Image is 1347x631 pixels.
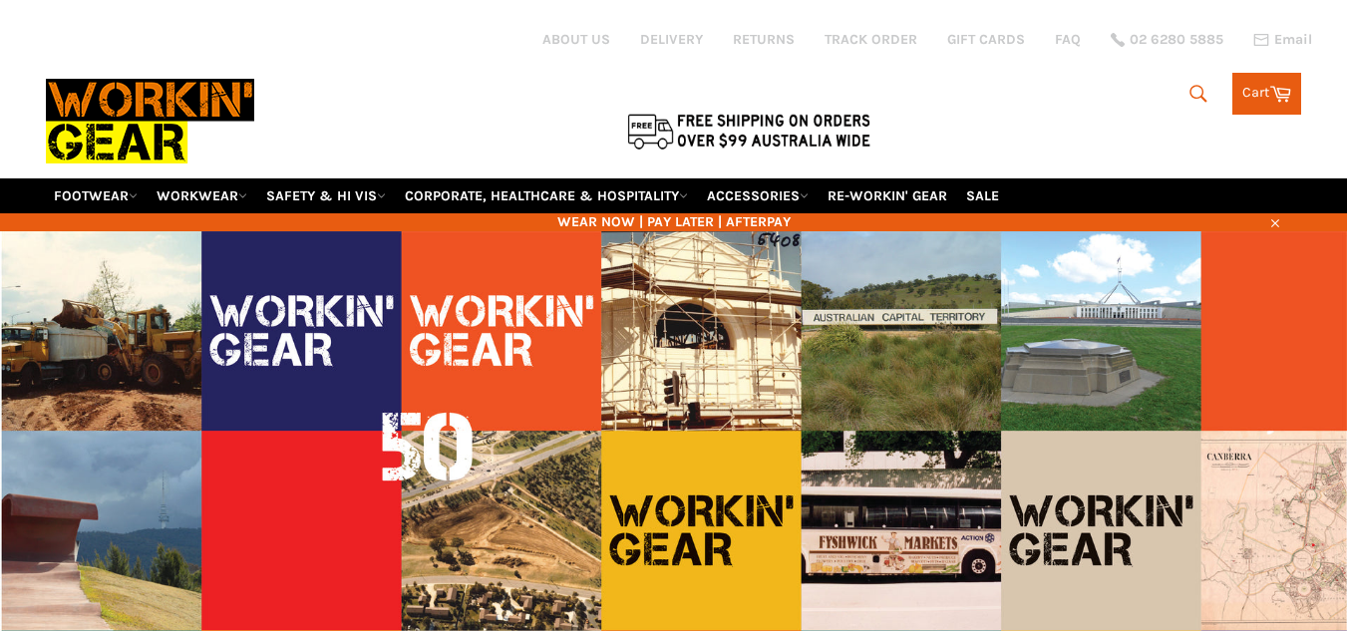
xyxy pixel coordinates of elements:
[1130,33,1223,47] span: 02 6280 5885
[46,212,1302,231] span: WEAR NOW | PAY LATER | AFTERPAY
[733,30,795,49] a: RETURNS
[1111,33,1223,47] a: 02 6280 5885
[1232,73,1301,115] a: Cart
[258,178,394,213] a: SAFETY & HI VIS
[397,178,696,213] a: CORPORATE, HEALTHCARE & HOSPITALITY
[624,110,873,152] img: Flat $9.95 shipping Australia wide
[46,178,146,213] a: FOOTWEAR
[1055,30,1081,49] a: FAQ
[947,30,1025,49] a: GIFT CARDS
[1253,32,1312,48] a: Email
[958,178,1007,213] a: SALE
[542,30,610,49] a: ABOUT US
[825,30,917,49] a: TRACK ORDER
[149,178,255,213] a: WORKWEAR
[640,30,703,49] a: DELIVERY
[699,178,817,213] a: ACCESSORIES
[46,65,254,177] img: Workin Gear leaders in Workwear, Safety Boots, PPE, Uniforms. Australia's No.1 in Workwear
[1274,33,1312,47] span: Email
[820,178,955,213] a: RE-WORKIN' GEAR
